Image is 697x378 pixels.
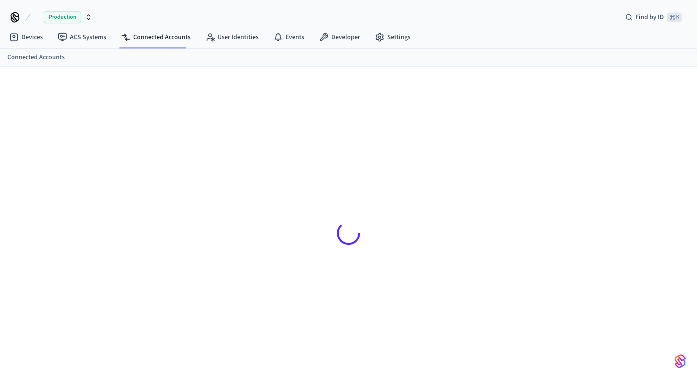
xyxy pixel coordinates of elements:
[50,29,114,46] a: ACS Systems
[2,29,50,46] a: Devices
[635,13,664,22] span: Find by ID
[114,29,198,46] a: Connected Accounts
[198,29,266,46] a: User Identities
[368,29,418,46] a: Settings
[44,11,81,23] span: Production
[667,13,682,22] span: ⌘ K
[7,53,65,62] a: Connected Accounts
[266,29,312,46] a: Events
[675,354,686,369] img: SeamLogoGradient.69752ec5.svg
[312,29,368,46] a: Developer
[618,9,690,26] div: Find by ID⌘ K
